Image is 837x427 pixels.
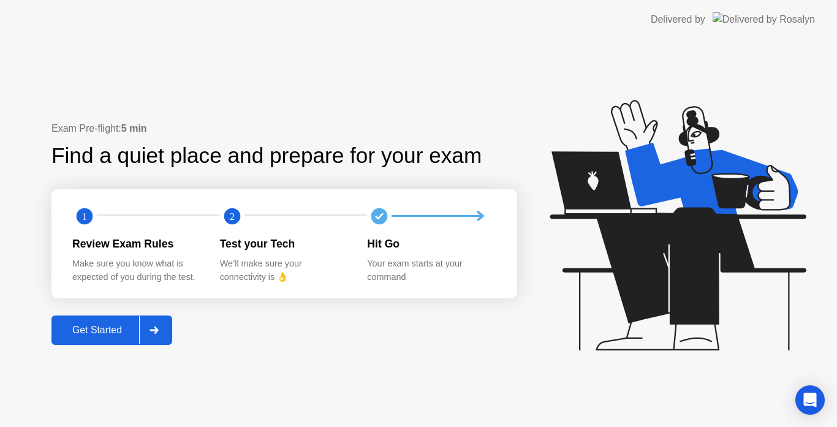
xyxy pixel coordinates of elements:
[713,12,815,26] img: Delivered by Rosalyn
[651,12,705,27] div: Delivered by
[121,123,147,134] b: 5 min
[51,316,172,345] button: Get Started
[220,236,348,252] div: Test your Tech
[220,257,348,284] div: We’ll make sure your connectivity is 👌
[367,236,495,252] div: Hit Go
[72,236,200,252] div: Review Exam Rules
[82,210,87,222] text: 1
[72,257,200,284] div: Make sure you know what is expected of you during the test.
[55,325,139,336] div: Get Started
[367,257,495,284] div: Your exam starts at your command
[230,210,235,222] text: 2
[795,385,825,415] div: Open Intercom Messenger
[51,140,483,172] div: Find a quiet place and prepare for your exam
[51,121,517,136] div: Exam Pre-flight:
